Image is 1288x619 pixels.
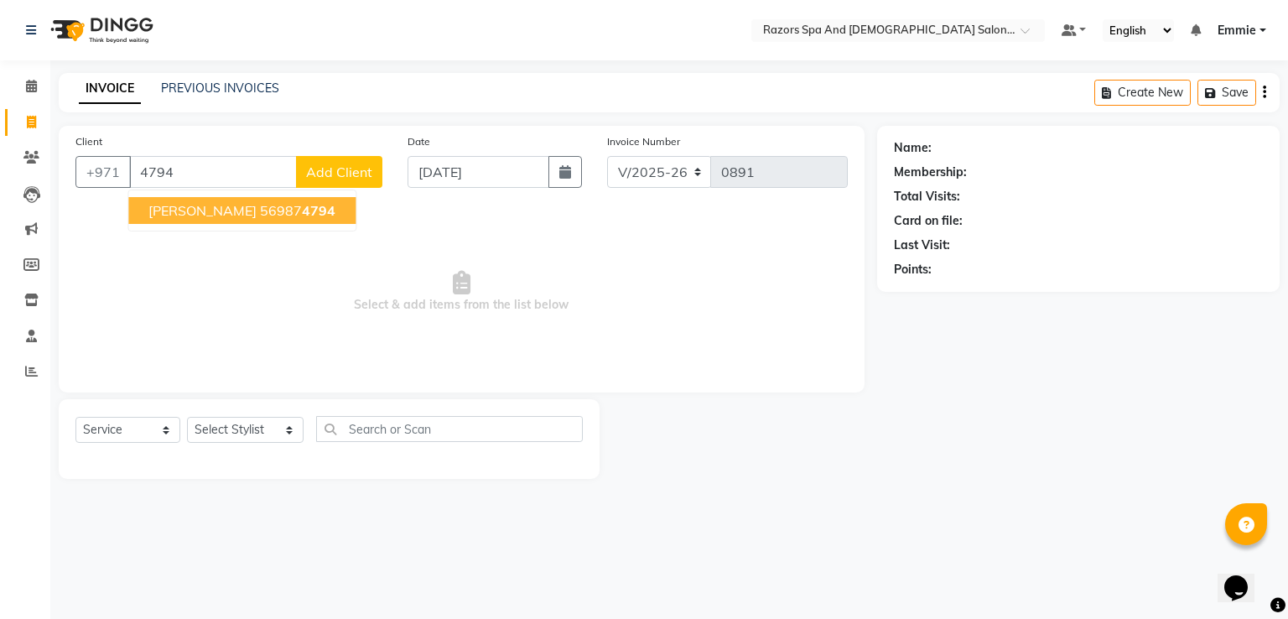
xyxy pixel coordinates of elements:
[1218,22,1256,39] span: Emmie
[894,261,932,278] div: Points:
[43,7,158,54] img: logo
[306,164,372,180] span: Add Client
[75,208,848,376] span: Select & add items from the list below
[894,212,963,230] div: Card on file:
[894,139,932,157] div: Name:
[75,156,131,188] button: +971
[296,156,382,188] button: Add Client
[894,164,967,181] div: Membership:
[1197,80,1256,106] button: Save
[607,134,680,149] label: Invoice Number
[129,156,297,188] input: Search by Name/Mobile/Email/Code
[260,202,335,219] ngb-highlight: 56987
[316,416,583,442] input: Search or Scan
[1094,80,1191,106] button: Create New
[148,202,257,219] span: [PERSON_NAME]
[894,237,950,254] div: Last Visit:
[894,188,960,205] div: Total Visits:
[1218,552,1271,602] iframe: chat widget
[161,81,279,96] a: PREVIOUS INVOICES
[79,74,141,104] a: INVOICE
[408,134,430,149] label: Date
[75,134,102,149] label: Client
[302,202,335,219] span: 4794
